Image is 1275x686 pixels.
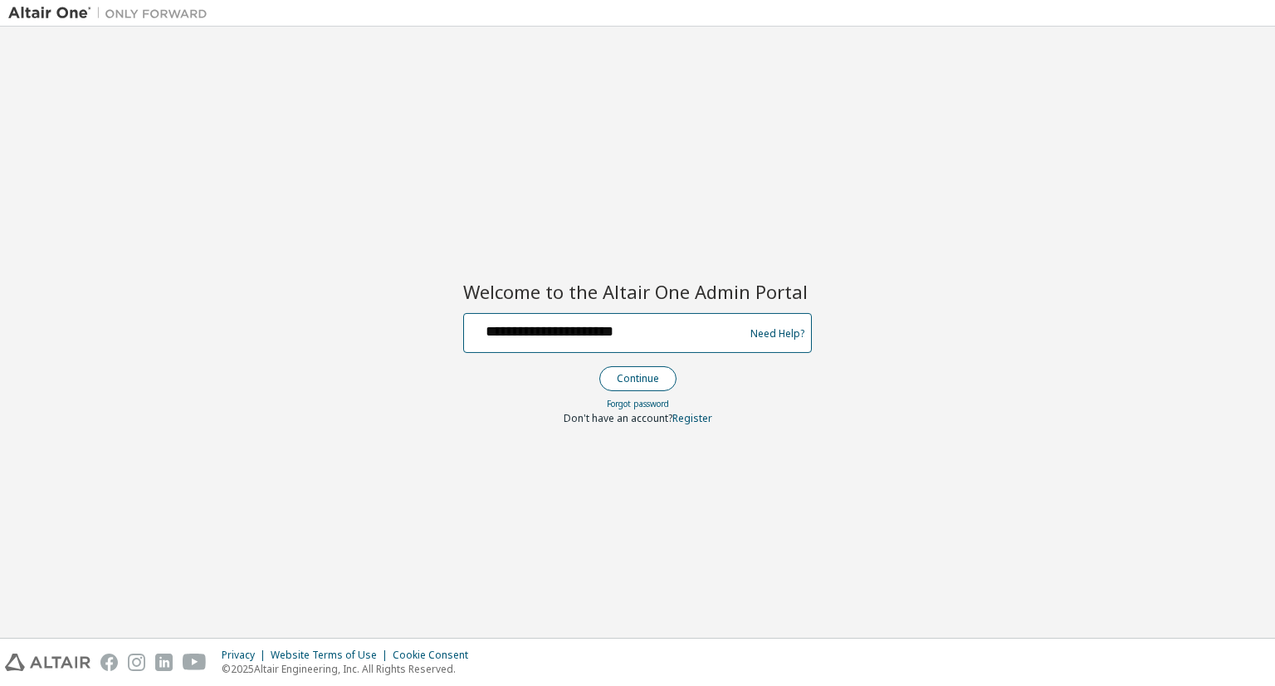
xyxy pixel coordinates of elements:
[5,654,90,671] img: altair_logo.svg
[222,649,271,662] div: Privacy
[393,649,478,662] div: Cookie Consent
[599,366,677,391] button: Continue
[672,411,712,425] a: Register
[607,398,669,409] a: Forgot password
[8,5,216,22] img: Altair One
[564,411,672,425] span: Don't have an account?
[222,662,478,676] p: © 2025 Altair Engineering, Inc. All Rights Reserved.
[271,649,393,662] div: Website Terms of Use
[750,333,804,334] a: Need Help?
[100,654,118,671] img: facebook.svg
[155,654,173,671] img: linkedin.svg
[128,654,145,671] img: instagram.svg
[463,280,812,303] h2: Welcome to the Altair One Admin Portal
[183,654,207,671] img: youtube.svg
